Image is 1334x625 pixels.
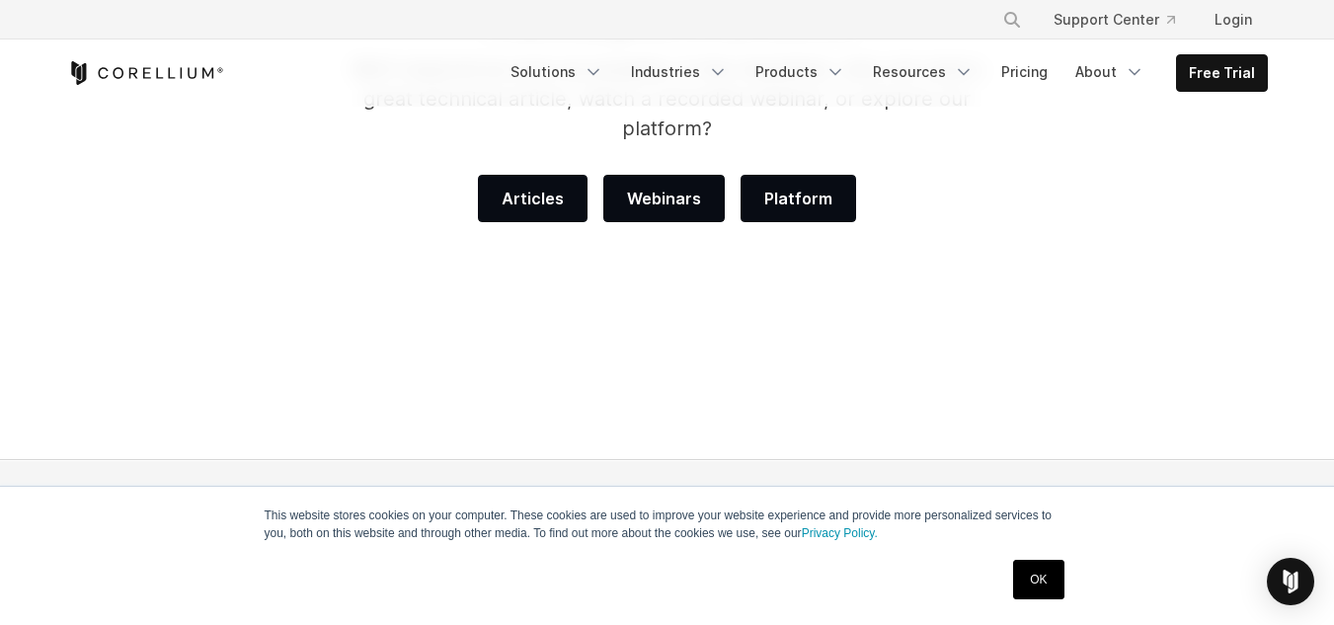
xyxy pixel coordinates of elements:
[989,54,1059,90] a: Pricing
[1177,55,1267,91] a: Free Trial
[744,54,857,90] a: Products
[1199,2,1268,38] a: Login
[478,175,588,222] a: Articles
[67,61,224,85] a: Corellium Home
[1013,560,1063,599] a: OK
[979,2,1268,38] div: Navigation Menu
[764,187,832,210] span: Platform
[603,175,725,222] a: Webinars
[502,187,564,210] span: Articles
[802,526,878,540] a: Privacy Policy.
[499,54,615,90] a: Solutions
[1267,558,1314,605] div: Open Intercom Messenger
[499,54,1268,92] div: Navigation Menu
[861,54,985,90] a: Resources
[994,2,1030,38] button: Search
[627,187,701,210] span: Webinars
[1038,2,1191,38] a: Support Center
[1063,54,1156,90] a: About
[741,175,856,222] a: Platform
[265,507,1070,542] p: This website stores cookies on your computer. These cookies are used to improve your website expe...
[619,54,740,90] a: Industries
